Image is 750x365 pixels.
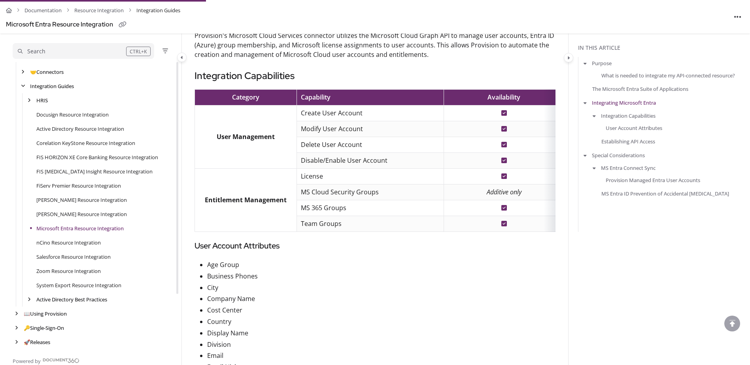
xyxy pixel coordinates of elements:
[27,47,45,56] div: Search
[207,260,239,269] span: age group
[217,132,275,141] strong: User Management
[582,151,589,160] button: arrow
[207,272,258,280] span: business phones
[195,240,555,253] h4: User Account Attributes
[601,164,656,172] a: MS Entra Connect Sync
[30,68,64,76] a: Connectors
[487,188,521,196] em: Additive only
[24,324,64,332] a: Single-Sign-On
[606,176,700,184] a: Provision Managed Entra User Accounts
[24,338,50,346] a: Releases
[592,99,656,107] a: Integrating Microsoft Entra
[24,310,30,317] span: 📖
[207,283,218,292] span: city
[25,5,62,16] a: Documentation
[36,196,127,204] a: Jack Henry SilverLake Resource Integration
[36,224,124,232] a: Microsoft Entra Resource Integration
[24,339,30,346] span: 🚀
[195,69,555,83] h3: Integration Capabilities
[301,107,440,119] p: Create User Account
[36,281,121,289] a: System Export Resource Integration
[205,196,287,204] strong: Entitlement Management
[74,5,124,16] a: Resource Integration
[207,351,223,360] span: email
[19,83,27,90] div: arrow
[116,19,129,31] button: Copy link of
[601,71,735,79] a: What is needed to integrate my API-connected resource?
[36,239,101,246] a: nCino Resource Integration
[6,5,12,16] a: Home
[36,295,107,303] a: Active Directory Best Practices
[36,111,109,119] a: Docusign Resource Integration
[161,46,170,56] button: Filter
[25,296,33,303] div: arrow
[207,306,242,314] span: cost center
[30,68,36,75] span: 🤝
[36,153,158,161] a: FIS HORIZON XE Core Banking Resource Integration
[24,310,67,318] a: Using Provision
[301,155,440,166] p: Disable/Enable User Account
[36,182,121,190] a: FiServ Premier Resource Integration
[43,358,79,363] img: Document360
[207,340,231,349] span: division
[591,164,598,172] button: arrow
[13,339,21,346] div: arrow
[232,93,259,102] span: Category
[724,316,740,331] div: scroll to top
[301,123,440,135] p: Modify User Account
[601,190,729,198] a: MS Entra ID Prevention of Accidental [MEDICAL_DATA]
[592,85,688,93] a: The Microsoft Entra Suite of Applications
[592,59,612,67] a: Purpose
[301,171,440,182] p: License
[591,111,598,120] button: arrow
[301,218,440,230] p: Team Groups
[13,356,79,365] a: Powered by Document360 - opens in a new tab
[13,357,41,365] span: Powered by
[126,47,151,56] div: CTRL+K
[301,139,440,151] p: Delete User Account
[606,124,662,132] a: User Account Attributes
[301,202,440,214] p: MS 365 Groups
[30,82,74,90] a: Integration Guides
[36,210,127,218] a: Jack Henry Symitar Resource Integration
[601,111,656,119] a: Integration Capabilities
[177,53,187,62] button: Category toggle
[578,43,747,52] div: In this article
[36,167,153,175] a: FIS IBS Insight Resource Integration
[301,93,331,102] span: Capability
[207,317,231,326] span: country
[195,31,555,59] p: Provision's Microsoft Cloud Services connector utilizes the Microsoft Cloud Graph API to manage u...
[36,139,135,147] a: Corelation KeyStone Resource Integration
[207,294,255,303] span: company name
[731,10,744,23] button: Article more options
[592,151,645,159] a: Special Considerations
[301,186,440,198] p: MS Cloud Security Groups
[207,329,248,337] span: display name
[582,59,589,68] button: arrow
[582,98,589,107] button: arrow
[36,96,48,104] a: HRIS
[601,137,655,145] a: Establishing API Access
[24,324,30,331] span: 🔑
[36,267,101,275] a: Zoom Resource Integration
[13,43,154,59] button: Search
[13,310,21,318] div: arrow
[13,324,21,332] div: arrow
[36,253,111,261] a: Salesforce Resource Integration
[36,125,124,133] a: Active Directory Resource Integration
[136,5,180,16] span: Integration Guides
[564,53,573,62] button: Category toggle
[487,93,520,102] span: Availability
[6,19,113,30] div: Microsoft Entra Resource Integration
[25,97,33,104] div: arrow
[19,68,27,76] div: arrow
